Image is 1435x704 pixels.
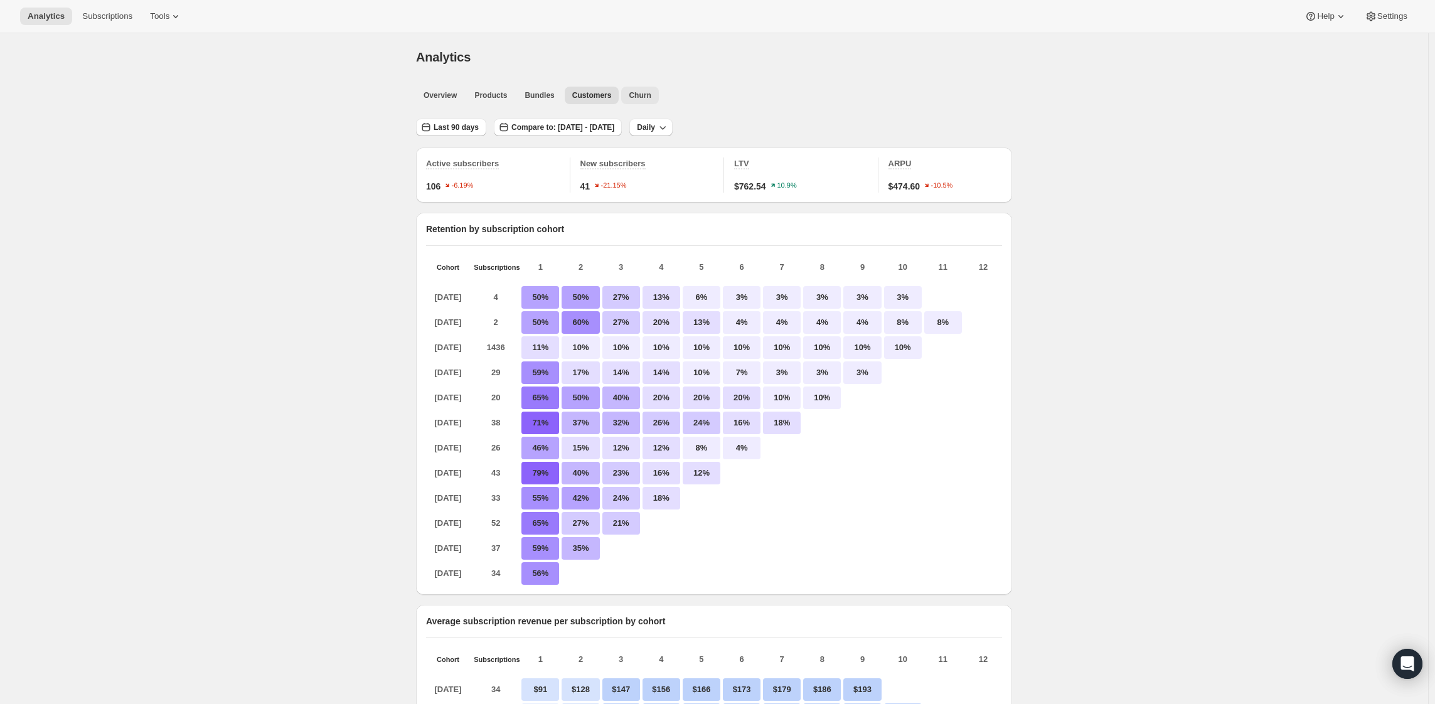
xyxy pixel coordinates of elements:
[452,182,474,189] text: -6.19%
[426,615,1002,627] p: Average subscription revenue per subscription by cohort
[683,261,720,274] p: 5
[426,361,470,384] p: [DATE]
[572,90,612,100] span: Customers
[643,311,680,334] p: 20%
[884,311,922,334] p: 8%
[474,286,518,309] p: 4
[964,653,1002,666] p: 12
[637,122,655,132] span: Daily
[142,8,189,25] button: Tools
[843,286,881,309] p: 3%
[426,159,499,168] span: Active subscribers
[474,361,518,384] p: 29
[426,286,470,309] p: [DATE]
[562,387,599,409] p: 50%
[562,537,599,560] p: 35%
[521,537,559,560] p: 59%
[75,8,140,25] button: Subscriptions
[521,361,559,384] p: 59%
[683,361,720,384] p: 10%
[416,50,471,64] span: Analytics
[602,361,640,384] p: 14%
[580,180,590,193] span: 41
[494,119,622,136] button: Compare to: [DATE] - [DATE]
[602,437,640,459] p: 12%
[683,437,720,459] p: 8%
[1317,11,1334,21] span: Help
[763,286,801,309] p: 3%
[734,159,749,168] span: LTV
[474,412,518,434] p: 38
[1377,11,1407,21] span: Settings
[426,678,470,701] p: [DATE]
[723,653,760,666] p: 6
[643,653,680,666] p: 4
[562,412,599,434] p: 37%
[763,336,801,359] p: 10%
[602,336,640,359] p: 10%
[843,261,881,274] p: 9
[763,412,801,434] p: 18%
[474,656,518,663] p: Subscriptions
[723,361,760,384] p: 7%
[602,412,640,434] p: 32%
[643,286,680,309] p: 13%
[150,11,169,21] span: Tools
[521,286,559,309] p: 50%
[521,261,559,274] p: 1
[643,336,680,359] p: 10%
[1297,8,1354,25] button: Help
[888,180,920,193] span: $474.60
[474,387,518,409] p: 20
[434,122,479,132] span: Last 90 days
[602,462,640,484] p: 23%
[416,119,486,136] button: Last 90 days
[82,11,132,21] span: Subscriptions
[723,261,760,274] p: 6
[602,678,640,701] p: $147
[884,336,922,359] p: 10%
[426,537,470,560] p: [DATE]
[924,653,962,666] p: 11
[723,678,760,701] p: $173
[683,387,720,409] p: 20%
[521,437,559,459] p: 46%
[803,286,841,309] p: 3%
[525,90,554,100] span: Bundles
[843,653,881,666] p: 9
[602,653,640,666] p: 3
[924,311,962,334] p: 8%
[803,361,841,384] p: 3%
[643,361,680,384] p: 14%
[562,653,599,666] p: 2
[1357,8,1415,25] button: Settings
[562,487,599,509] p: 42%
[521,387,559,409] p: 65%
[424,90,457,100] span: Overview
[20,8,72,25] button: Analytics
[643,678,680,701] p: $156
[803,336,841,359] p: 10%
[629,119,673,136] button: Daily
[426,487,470,509] p: [DATE]
[602,512,640,535] p: 21%
[511,122,614,132] span: Compare to: [DATE] - [DATE]
[602,261,640,274] p: 3
[1392,649,1422,679] div: Open Intercom Messenger
[734,180,766,193] span: $762.54
[474,336,518,359] p: 1436
[964,261,1002,274] p: 12
[521,562,559,585] p: 56%
[884,261,922,274] p: 10
[643,487,680,509] p: 18%
[723,311,760,334] p: 4%
[884,286,922,309] p: 3%
[426,412,470,434] p: [DATE]
[521,412,559,434] p: 71%
[562,336,599,359] p: 10%
[643,261,680,274] p: 4
[803,678,841,701] p: $186
[924,261,962,274] p: 11
[888,159,912,168] span: ARPU
[843,311,881,334] p: 4%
